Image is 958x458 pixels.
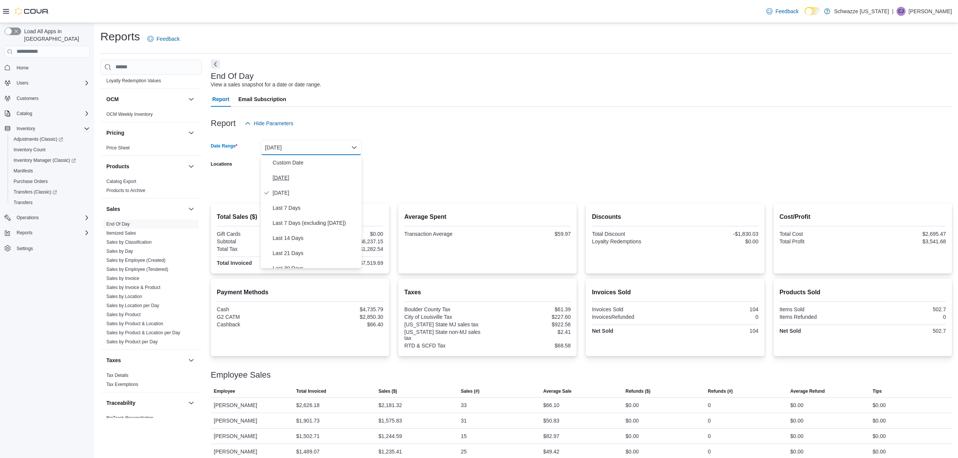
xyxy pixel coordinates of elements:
[273,249,359,258] span: Last 21 Days
[489,231,571,237] div: $59.97
[106,312,141,318] span: Sales by Product
[14,168,33,174] span: Manifests
[217,306,299,312] div: Cash
[261,155,362,268] div: Select listbox
[404,343,486,349] div: RTD & SCFD Tax
[106,221,130,227] a: End Of Day
[301,321,383,327] div: $66.40
[106,95,185,103] button: OCM
[790,388,825,394] span: Average Refund
[106,205,185,213] button: Sales
[106,321,163,326] a: Sales by Product & Location
[106,205,120,213] h3: Sales
[892,7,894,16] p: |
[238,92,286,107] span: Email Subscription
[106,230,136,236] span: Itemized Sales
[873,432,886,441] div: $0.00
[157,35,180,43] span: Feedback
[489,343,571,349] div: $68.58
[8,134,93,144] a: Adjustments (Classic)
[106,249,133,254] a: Sales by Day
[873,388,882,394] span: Tips
[211,143,238,149] label: Date Range
[489,306,571,312] div: $61.39
[909,7,952,16] p: [PERSON_NAME]
[296,388,326,394] span: Total Invoiced
[2,108,93,119] button: Catalog
[592,238,674,244] div: Loyalty Redemptions
[14,63,90,72] span: Home
[106,372,129,378] span: Tax Details
[2,227,93,238] button: Reports
[211,72,254,81] h3: End Of Day
[301,314,383,320] div: $2,850.30
[14,178,48,184] span: Purchase Orders
[106,163,129,170] h3: Products
[106,145,130,151] span: Price Sheet
[11,135,66,144] a: Adjustments (Classic)
[17,95,38,101] span: Customers
[11,188,60,197] a: Transfers (Classic)
[106,381,138,387] span: Tax Exemptions
[21,28,90,43] span: Load All Apps in [GEOGRAPHIC_DATA]
[780,314,861,320] div: Items Refunded
[873,447,886,456] div: $0.00
[106,257,166,263] span: Sales by Employee (Created)
[17,126,35,132] span: Inventory
[592,328,613,334] strong: Net Sold
[100,220,202,349] div: Sales
[106,294,142,299] a: Sales by Location
[378,416,402,425] div: $1,575.83
[106,239,152,245] span: Sales by Classification
[296,401,319,410] div: $2,626.18
[14,94,41,103] a: Customers
[14,109,90,118] span: Catalog
[11,177,90,186] span: Purchase Orders
[106,111,153,117] span: OCM Weekly Inventory
[461,447,467,456] div: 25
[242,116,296,131] button: Hide Parameters
[106,267,168,272] a: Sales by Employee (Tendered)
[106,248,133,254] span: Sales by Day
[106,178,136,184] span: Catalog Export
[677,306,758,312] div: 104
[404,321,486,327] div: [US_STATE] State MJ sales tax
[708,388,733,394] span: Refunds (#)
[14,63,32,72] a: Home
[254,120,293,127] span: Hide Parameters
[14,228,90,237] span: Reports
[106,179,136,184] a: Catalog Export
[14,136,63,142] span: Adjustments (Classic)
[100,67,202,88] div: Loyalty
[834,7,889,16] p: Schwazze [US_STATE]
[106,188,145,193] a: Products to Archive
[11,198,35,207] a: Transfers
[626,388,651,394] span: Refunds ($)
[780,231,861,237] div: Total Cost
[2,93,93,104] button: Customers
[626,447,639,456] div: $0.00
[187,398,196,407] button: Traceability
[106,266,168,272] span: Sales by Employee (Tendered)
[404,231,486,237] div: Transaction Average
[106,294,142,300] span: Sales by Location
[592,212,758,221] h2: Discounts
[780,238,861,244] div: Total Profit
[14,243,90,253] span: Settings
[11,145,90,154] span: Inventory Count
[106,285,160,290] a: Sales by Invoice & Product
[14,124,90,133] span: Inventory
[106,330,180,335] a: Sales by Product & Location per Day
[106,145,130,151] a: Price Sheet
[106,163,185,170] button: Products
[11,135,90,144] span: Adjustments (Classic)
[404,329,486,341] div: [US_STATE] State non-MJ sales tax
[543,432,559,441] div: $82.97
[2,212,93,223] button: Operations
[626,432,639,441] div: $0.00
[273,158,359,167] span: Custom Date
[17,246,33,252] span: Settings
[211,413,293,428] div: [PERSON_NAME]
[211,119,236,128] h3: Report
